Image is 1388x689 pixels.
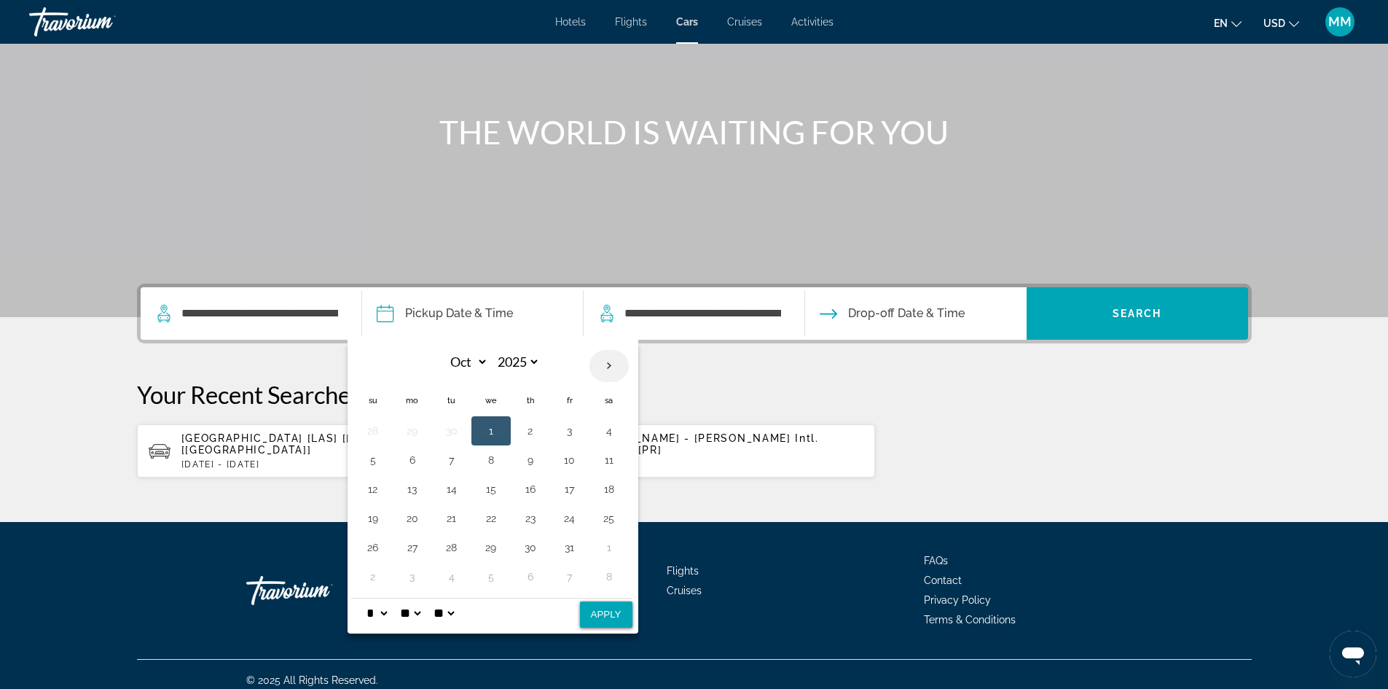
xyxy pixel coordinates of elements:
[361,508,385,529] button: Day 19
[558,567,581,587] button: Day 7
[29,3,175,41] a: Travorium
[493,349,540,375] select: Select year
[727,16,762,28] a: Cruises
[137,424,499,478] button: [GEOGRAPHIC_DATA] [LAS] [[GEOGRAPHIC_DATA]] [[GEOGRAPHIC_DATA]][DATE] - [DATE]
[181,459,487,470] p: [DATE] - [DATE]
[1263,17,1285,29] span: USD
[361,537,385,558] button: Day 26
[820,287,965,340] button: Drop-off date
[401,537,424,558] button: Day 27
[589,349,629,383] button: Next month
[1214,12,1242,34] button: Change language
[1113,308,1162,319] span: Search
[558,450,581,470] button: Day 10
[676,16,698,28] a: Cars
[519,567,542,587] button: Day 6
[791,16,834,28] a: Activities
[519,421,542,441] button: Day 2
[924,594,991,606] a: Privacy Policy
[924,555,948,567] a: FAQs
[924,614,1016,626] a: Terms & Conditions
[580,602,632,628] button: Apply
[479,421,503,441] button: Day 1
[377,287,513,340] button: Pickup date
[441,349,488,375] select: Select month
[479,450,503,470] button: Day 8
[667,565,699,577] a: Flights
[431,599,457,628] select: Select AM/PM
[667,585,702,596] a: Cruises
[361,479,385,499] button: Day 12
[1214,17,1228,29] span: en
[557,432,819,456] span: San [PERSON_NAME] - [PERSON_NAME] Intl. Airport [SJU] [PR]
[558,421,581,441] button: Day 3
[440,567,463,587] button: Day 4
[401,567,424,587] button: Day 3
[440,537,463,558] button: Day 28
[1027,287,1248,340] button: Search
[513,424,875,478] button: San [PERSON_NAME] - [PERSON_NAME] Intl. Airport [SJU] [PR][DATE] - [DATE]
[401,479,424,499] button: Day 13
[479,567,503,587] button: Day 5
[597,508,621,529] button: Day 25
[1330,631,1376,677] iframe: Button to launch messaging window
[1328,15,1352,29] span: MM
[401,421,424,441] button: Day 29
[848,303,965,324] span: Drop-off Date & Time
[440,479,463,499] button: Day 14
[397,599,423,628] select: Select minute
[361,450,385,470] button: Day 5
[555,16,586,28] a: Hotels
[479,537,503,558] button: Day 29
[597,479,621,499] button: Day 18
[558,479,581,499] button: Day 17
[361,421,385,441] button: Day 28
[361,567,385,587] button: Day 2
[597,537,621,558] button: Day 1
[558,537,581,558] button: Day 31
[519,450,542,470] button: Day 9
[246,569,392,612] a: Travorium
[597,567,621,587] button: Day 8
[519,479,542,499] button: Day 16
[597,421,621,441] button: Day 4
[519,508,542,529] button: Day 23
[479,479,503,499] button: Day 15
[519,537,542,558] button: Day 30
[401,450,424,470] button: Day 6
[141,287,1248,340] div: Search widget
[401,508,424,529] button: Day 20
[181,432,473,456] span: [GEOGRAPHIC_DATA] [LAS] [[GEOGRAPHIC_DATA]] [[GEOGRAPHIC_DATA]]
[440,508,463,529] button: Day 21
[1321,7,1359,37] button: User Menu
[137,380,1252,409] p: Your Recent Searches
[440,450,463,470] button: Day 7
[597,450,621,470] button: Day 11
[246,674,378,686] span: © 2025 All Rights Reserved.
[364,599,390,628] select: Select hour
[924,575,962,586] a: Contact
[615,16,647,28] a: Flights
[479,508,503,529] button: Day 22
[440,421,463,441] button: Day 30
[558,508,581,529] button: Day 24
[557,459,863,470] p: [DATE] - [DATE]
[421,113,968,151] h1: THE WORLD IS WAITING FOR YOU
[1263,12,1299,34] button: Change currency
